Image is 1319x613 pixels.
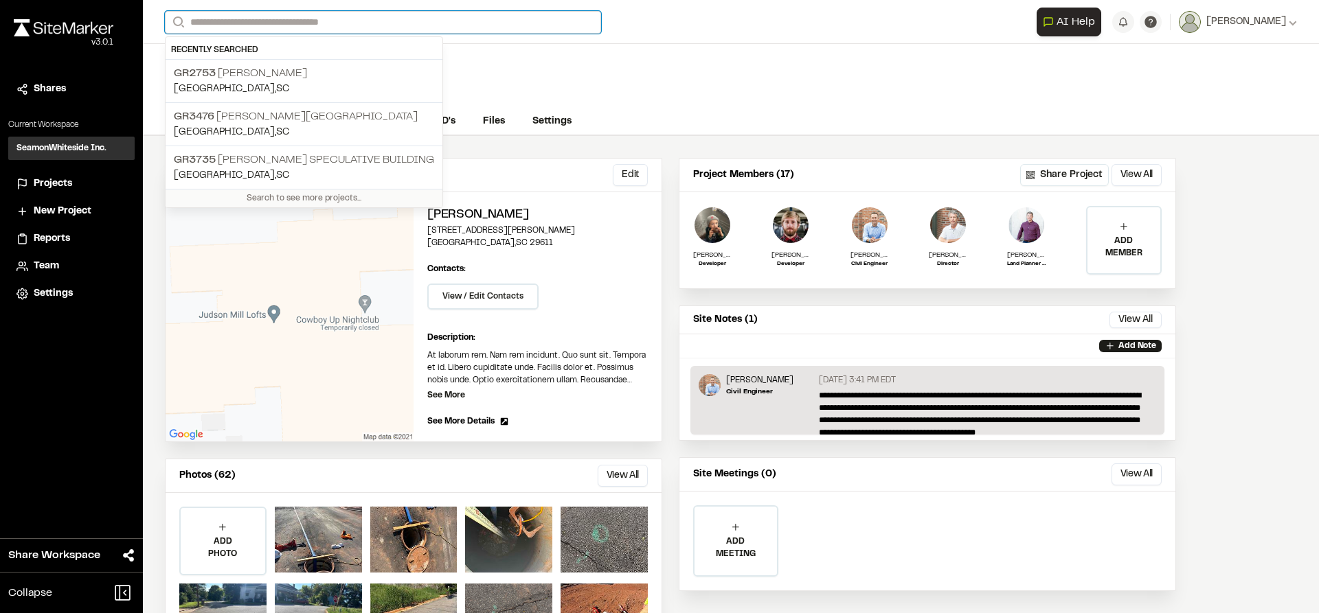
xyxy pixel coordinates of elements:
[16,82,126,97] a: Shares
[16,286,126,301] a: Settings
[929,250,967,260] p: [PERSON_NAME]
[166,102,442,146] a: GR3476 [PERSON_NAME][GEOGRAPHIC_DATA][GEOGRAPHIC_DATA],SC
[1007,206,1046,244] img: Whit Dawson
[598,465,648,487] button: View All
[166,189,442,207] div: Search to see more projects...
[34,259,59,274] span: Team
[14,19,113,36] img: rebrand.png
[174,65,434,82] p: [PERSON_NAME]
[819,374,896,386] p: [DATE] 3:41 PM EDT
[427,224,648,237] p: [STREET_ADDRESS][PERSON_NAME]
[16,142,106,154] h3: SeamonWhiteside Inc.
[1007,250,1046,260] p: [PERSON_NAME]
[771,206,810,244] img: Trey Pringle
[174,168,434,183] p: [GEOGRAPHIC_DATA] , SC
[166,146,442,189] a: GR3735 [PERSON_NAME] Speculative Building[GEOGRAPHIC_DATA],SC
[693,260,732,268] p: Developer
[693,312,758,327] p: Site Notes (1)
[1179,11,1201,33] img: User
[1112,463,1162,485] button: View All
[771,250,810,260] p: [PERSON_NAME]
[16,176,126,192] a: Projects
[1118,340,1156,352] p: Add Note
[1037,8,1101,36] button: Open AI Assistant
[929,206,967,244] img: Donald Jones
[34,82,66,97] span: Shares
[8,547,100,564] span: Share Workspace
[34,286,73,301] span: Settings
[469,108,519,135] a: Files
[693,167,794,183] p: Project Members (17)
[34,204,91,219] span: New Project
[34,176,72,192] span: Projects
[427,263,466,275] p: Contacts:
[421,108,469,135] a: CD's
[695,535,777,560] p: ADD MEETING
[1206,14,1286,30] span: [PERSON_NAME]
[427,415,495,428] span: See More Details
[929,260,967,268] p: Director
[16,259,126,274] a: Team
[693,250,732,260] p: [PERSON_NAME]
[16,204,126,219] a: New Project
[1109,312,1162,328] button: View All
[174,69,216,78] span: GR2753
[427,332,648,344] p: Description:
[1179,11,1297,33] button: [PERSON_NAME]
[726,374,793,386] p: [PERSON_NAME]
[1007,260,1046,268] p: Land Planner IV
[166,41,442,60] div: Recently Searched
[1020,164,1109,186] button: Share Project
[14,36,113,49] div: Oh geez...please don't...
[427,237,648,249] p: [GEOGRAPHIC_DATA] , SC 29611
[181,535,265,560] p: ADD PHOTO
[693,467,776,482] p: Site Meetings (0)
[427,349,648,386] p: At laborum rem. Nam rem incidunt. Quo sunt sit. Tempora et id. Libero cupiditate unde. Facilis do...
[1112,164,1162,186] button: View All
[34,231,70,246] span: Reports
[427,206,648,224] h2: [PERSON_NAME]
[174,112,214,122] span: GR3476
[1037,8,1107,36] div: Open AI Assistant
[850,250,889,260] p: [PERSON_NAME]
[179,468,236,483] p: Photos (62)
[8,119,135,131] p: Current Workspace
[1057,14,1095,30] span: AI Help
[693,206,732,244] img: Tom Evans
[174,108,434,125] p: [PERSON_NAME][GEOGRAPHIC_DATA]
[771,260,810,268] p: Developer
[8,585,52,601] span: Collapse
[16,231,126,246] a: Reports
[850,260,889,268] p: Civil Engineer
[427,284,539,310] button: View / Edit Contacts
[427,389,465,402] p: See More
[1087,235,1160,259] p: ADD MEMBER
[165,11,190,34] button: Search
[519,108,585,135] a: Settings
[166,60,442,102] a: GR2753 [PERSON_NAME][GEOGRAPHIC_DATA],SC
[699,374,721,396] img: Landon Messal
[850,206,889,244] img: Landon Messal
[174,155,216,165] span: GR3735
[174,152,434,168] p: [PERSON_NAME] Speculative Building
[613,164,648,186] button: Edit
[174,82,434,97] p: [GEOGRAPHIC_DATA] , SC
[174,125,434,140] p: [GEOGRAPHIC_DATA] , SC
[726,386,793,397] p: Civil Engineer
